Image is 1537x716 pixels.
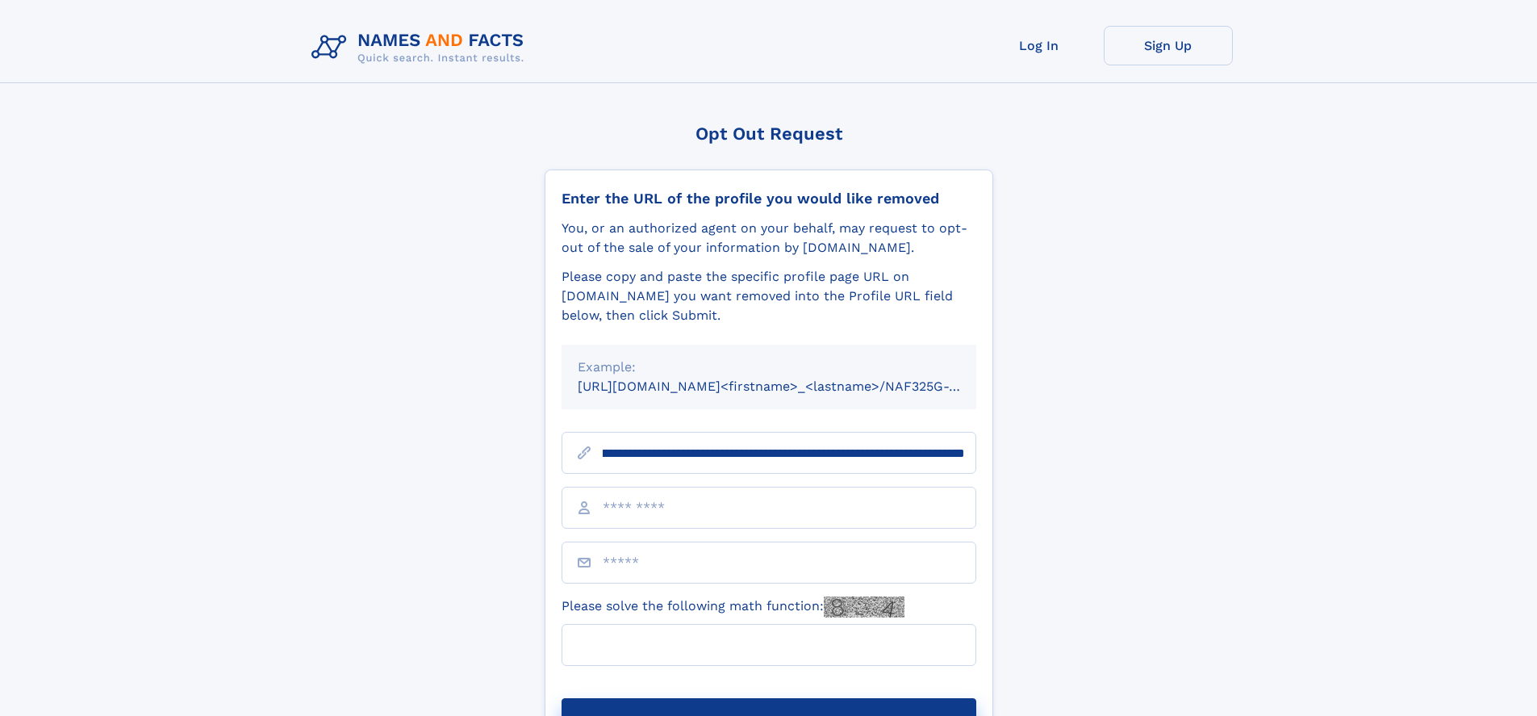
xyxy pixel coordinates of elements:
[562,267,976,325] div: Please copy and paste the specific profile page URL on [DOMAIN_NAME] you want removed into the Pr...
[562,219,976,258] div: You, or an authorized agent on your behalf, may request to opt-out of the sale of your informatio...
[562,190,976,207] div: Enter the URL of the profile you would like removed
[305,26,537,69] img: Logo Names and Facts
[578,358,960,377] div: Example:
[975,26,1104,65] a: Log In
[545,124,993,144] div: Opt Out Request
[562,597,904,618] label: Please solve the following math function:
[578,379,1007,394] small: [URL][DOMAIN_NAME]<firstname>_<lastname>/NAF325G-xxxxxxxx
[1104,26,1233,65] a: Sign Up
